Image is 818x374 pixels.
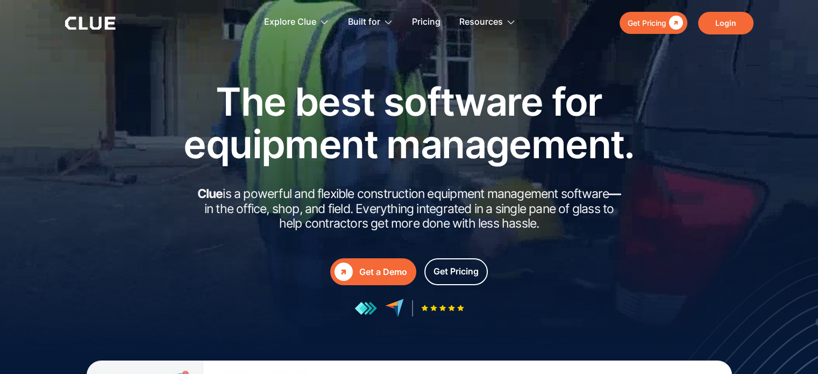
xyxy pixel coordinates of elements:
img: reviews at getapp [354,301,377,315]
div: Built for [348,5,393,39]
strong: Clue [197,186,223,201]
div: Explore Clue [264,5,329,39]
div: Explore Clue [264,5,316,39]
div: Resources [459,5,503,39]
a: Login [698,12,753,34]
div: Get Pricing [628,16,666,30]
strong: — [609,186,621,201]
h1: The best software for equipment management. [167,80,651,165]
a: Get Pricing [620,12,687,34]
a: Get Pricing [424,258,488,285]
div:  [335,263,353,281]
a: Get a Demo [330,258,416,285]
img: reviews at capterra [385,299,404,317]
div:  [666,16,683,30]
iframe: Chat Widget [764,322,818,374]
h2: is a powerful and flexible construction equipment management software in the office, shop, and fi... [194,187,624,231]
div: Resources [459,5,516,39]
a: Pricing [412,5,440,39]
div: Built for [348,5,380,39]
img: Five-star rating icon [421,305,464,312]
div: Get Pricing [433,265,479,278]
div: Get a Demo [359,265,407,279]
